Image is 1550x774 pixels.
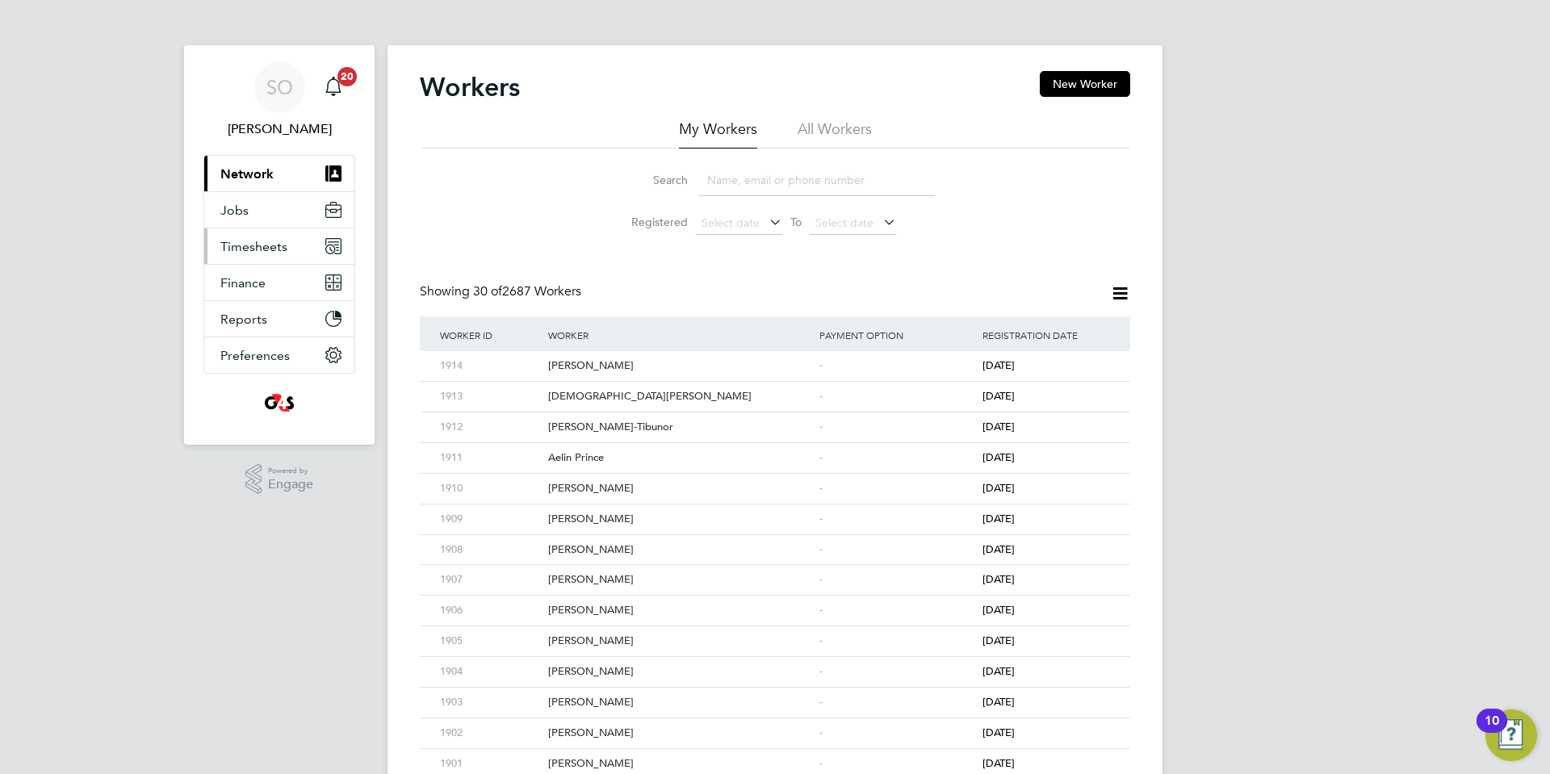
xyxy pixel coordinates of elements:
span: Powered by [268,464,313,478]
nav: Main navigation [184,45,375,445]
a: 1914[PERSON_NAME]-[DATE] [436,350,1114,364]
span: [DATE] [982,695,1015,709]
div: [PERSON_NAME] [544,596,815,625]
div: 1907 [436,565,544,595]
div: - [815,474,978,504]
div: Registration Date [978,316,1114,354]
div: Aelin Prince [544,443,815,473]
a: 1910[PERSON_NAME]-[DATE] [436,473,1114,487]
div: - [815,718,978,748]
span: 20 [337,67,357,86]
span: Preferences [220,348,290,363]
span: [DATE] [982,603,1015,617]
div: - [815,626,978,656]
img: g4s4-logo-retina.png [260,390,299,416]
span: [DATE] [982,756,1015,770]
span: Timesheets [220,239,287,254]
h2: Workers [420,71,520,103]
span: 2687 Workers [473,283,581,299]
span: [DATE] [982,481,1015,495]
div: 1903 [436,688,544,718]
button: Network [204,156,354,191]
li: My Workers [679,119,757,149]
span: [DATE] [982,450,1015,464]
a: SO[PERSON_NAME] [203,61,355,139]
a: Powered byEngage [245,464,314,495]
div: - [815,596,978,625]
div: - [815,688,978,718]
div: 1912 [436,412,544,442]
span: To [785,211,806,232]
a: 20 [317,61,350,113]
div: 1905 [436,626,544,656]
button: New Worker [1040,71,1130,97]
a: 1905[PERSON_NAME]-[DATE] [436,625,1114,639]
div: [PERSON_NAME] [544,565,815,595]
button: Finance [204,265,354,300]
span: SO [266,77,293,98]
span: [DATE] [982,389,1015,403]
div: - [815,382,978,412]
span: [DATE] [982,572,1015,586]
a: 1909[PERSON_NAME]-[DATE] [436,504,1114,517]
a: 1901[PERSON_NAME]-[DATE] [436,748,1114,762]
a: 1913[DEMOGRAPHIC_DATA][PERSON_NAME]-[DATE] [436,381,1114,395]
a: 1906[PERSON_NAME]-[DATE] [436,595,1114,609]
div: - [815,443,978,473]
a: 1912[PERSON_NAME]-Tibunor-[DATE] [436,412,1114,425]
div: Payment Option [815,316,978,354]
li: All Workers [798,119,872,149]
span: [DATE] [982,358,1015,372]
div: - [815,535,978,565]
a: 1908[PERSON_NAME]-[DATE] [436,534,1114,548]
div: 10 [1485,721,1499,742]
div: Showing [420,283,584,300]
div: 1906 [436,596,544,625]
div: 1914 [436,351,544,381]
div: 1908 [436,535,544,565]
span: Network [220,166,274,182]
div: - [815,351,978,381]
label: Search [615,173,688,187]
div: Worker [544,316,815,354]
button: Jobs [204,192,354,228]
a: Go to home page [203,390,355,416]
div: [PERSON_NAME] [544,718,815,748]
div: 1910 [436,474,544,504]
span: Engage [268,478,313,492]
div: 1904 [436,657,544,687]
div: [PERSON_NAME] [544,688,815,718]
button: Reports [204,301,354,337]
div: 1909 [436,504,544,534]
button: Preferences [204,337,354,373]
div: [PERSON_NAME] [544,535,815,565]
span: [DATE] [982,512,1015,525]
div: 1913 [436,382,544,412]
span: Select date [815,215,873,230]
div: [PERSON_NAME] [544,504,815,534]
a: 1902[PERSON_NAME]-[DATE] [436,718,1114,731]
span: [DATE] [982,726,1015,739]
span: Select date [702,215,760,230]
div: Worker ID [436,316,544,354]
div: [PERSON_NAME]-Tibunor [544,412,815,442]
input: Name, email or phone number [699,165,935,196]
div: [PERSON_NAME] [544,474,815,504]
a: 1903[PERSON_NAME]-[DATE] [436,687,1114,701]
a: 1911Aelin Prince-[DATE] [436,442,1114,456]
div: 1902 [436,718,544,748]
div: - [815,504,978,534]
span: 30 of [473,283,502,299]
label: Registered [615,215,688,229]
button: Timesheets [204,228,354,264]
span: Finance [220,275,266,291]
span: Samantha Orchard [203,119,355,139]
span: [DATE] [982,542,1015,556]
div: - [815,565,978,595]
span: [DATE] [982,634,1015,647]
div: [PERSON_NAME] [544,626,815,656]
span: [DATE] [982,664,1015,678]
div: [DEMOGRAPHIC_DATA][PERSON_NAME] [544,382,815,412]
div: - [815,412,978,442]
div: [PERSON_NAME] [544,351,815,381]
